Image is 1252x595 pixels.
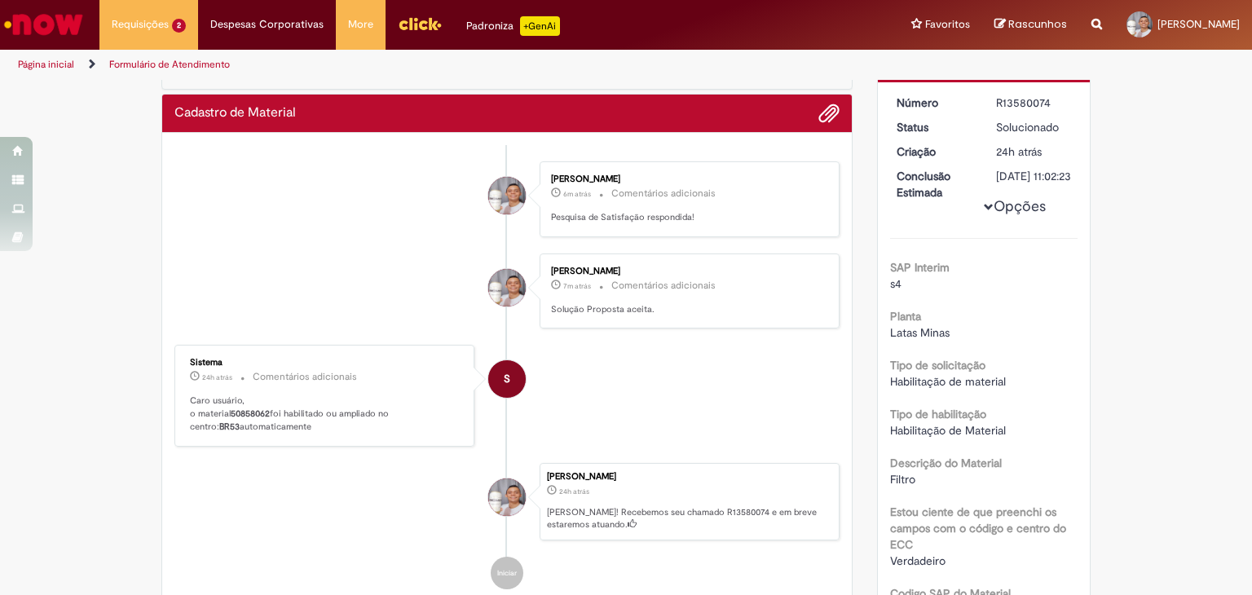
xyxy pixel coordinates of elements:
[563,189,591,199] time: 01/10/2025 09:02:48
[202,372,232,382] span: 24h atrás
[174,106,296,121] h2: Cadastro de Material Histórico de tíquete
[890,423,1006,438] span: Habilitação de Material
[611,187,716,201] small: Comentários adicionais
[996,119,1072,135] div: Solucionado
[996,143,1072,160] div: 30/09/2025 09:24:59
[12,50,822,80] ul: Trilhas de página
[551,267,822,276] div: [PERSON_NAME]
[884,143,985,160] dt: Criação
[551,211,822,224] p: Pesquisa de Satisfação respondida!
[174,463,840,541] li: Moises Ferreira Campos
[611,279,716,293] small: Comentários adicionais
[890,358,985,372] b: Tipo de solicitação
[202,372,232,382] time: 30/09/2025 09:30:03
[884,95,985,111] dt: Número
[504,359,510,399] span: S
[210,16,324,33] span: Despesas Corporativas
[890,260,950,275] b: SAP Interim
[231,408,270,420] b: 50858062
[890,276,902,291] span: s4
[112,16,169,33] span: Requisições
[109,58,230,71] a: Formulário de Atendimento
[551,303,822,316] p: Solução Proposta aceita.
[466,16,560,36] div: Padroniza
[559,487,589,496] span: 24h atrás
[563,281,591,291] span: 7m atrás
[1157,17,1240,31] span: [PERSON_NAME]
[348,16,373,33] span: More
[18,58,74,71] a: Página inicial
[996,95,1072,111] div: R13580074
[551,174,822,184] div: [PERSON_NAME]
[563,189,591,199] span: 6m atrás
[253,370,357,384] small: Comentários adicionais
[818,103,840,124] button: Adicionar anexos
[890,309,921,324] b: Planta
[925,16,970,33] span: Favoritos
[547,472,831,482] div: [PERSON_NAME]
[890,505,1066,552] b: Estou ciente de que preenchi os campos com o código e centro do ECC
[994,17,1067,33] a: Rascunhos
[563,281,591,291] time: 01/10/2025 09:02:30
[890,407,986,421] b: Tipo de habilitação
[488,177,526,214] div: Moises Ferreira Campos
[996,144,1042,159] span: 24h atrás
[1008,16,1067,32] span: Rascunhos
[520,16,560,36] p: +GenAi
[488,478,526,516] div: Moises Ferreira Campos
[190,358,461,368] div: Sistema
[219,421,240,433] b: BR53
[884,168,985,201] dt: Conclusão Estimada
[890,374,1006,389] span: Habilitação de material
[172,19,186,33] span: 2
[890,472,915,487] span: Filtro
[2,8,86,41] img: ServiceNow
[890,553,946,568] span: Verdadeiro
[996,168,1072,184] div: [DATE] 11:02:23
[398,11,442,36] img: click_logo_yellow_360x200.png
[488,269,526,306] div: Moises Ferreira Campos
[547,506,831,531] p: [PERSON_NAME]! Recebemos seu chamado R13580074 e em breve estaremos atuando.
[884,119,985,135] dt: Status
[190,394,461,433] p: Caro usuário, o material foi habilitado ou ampliado no centro: automaticamente
[488,360,526,398] div: System
[890,456,1002,470] b: Descrição do Material
[890,325,950,340] span: Latas Minas
[996,144,1042,159] time: 30/09/2025 09:24:59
